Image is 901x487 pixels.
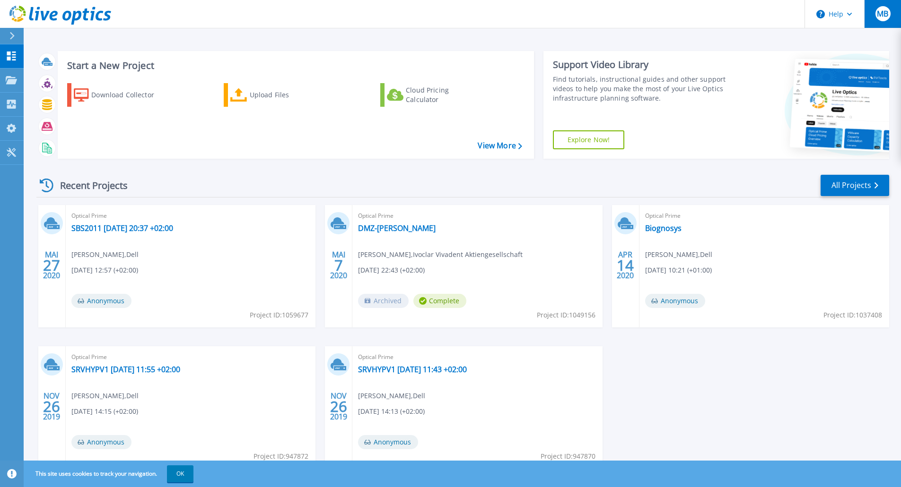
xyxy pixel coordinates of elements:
[71,249,139,260] span: [PERSON_NAME] , Dell
[250,85,325,104] div: Upload Files
[71,265,138,275] span: [DATE] 12:57 (+02:00)
[358,406,425,417] span: [DATE] 14:13 (+02:00)
[250,310,308,320] span: Project ID: 1059677
[43,402,60,410] span: 26
[71,294,131,308] span: Anonymous
[71,391,139,401] span: [PERSON_NAME] , Dell
[358,391,425,401] span: [PERSON_NAME] , Dell
[71,352,310,362] span: Optical Prime
[358,294,409,308] span: Archived
[645,294,705,308] span: Anonymous
[358,435,418,449] span: Anonymous
[358,265,425,275] span: [DATE] 22:43 (+02:00)
[617,261,634,269] span: 14
[553,75,729,103] div: Find tutorials, instructional guides and other support videos to help you make the most of your L...
[67,60,522,71] h3: Start a New Project
[358,365,467,374] a: SRVHYPV1 [DATE] 11:43 +02:00
[254,451,308,461] span: Project ID: 947872
[553,130,625,149] a: Explore Now!
[67,83,173,107] a: Download Collector
[358,223,436,233] a: DMZ-[PERSON_NAME]
[71,223,173,233] a: SBS2011 [DATE] 20:37 +02:00
[330,248,348,282] div: MAI 2020
[537,310,595,320] span: Project ID: 1049156
[406,85,481,104] div: Cloud Pricing Calculator
[645,249,712,260] span: [PERSON_NAME] , Dell
[71,211,310,221] span: Optical Prime
[413,294,466,308] span: Complete
[877,10,888,17] span: MB
[91,85,167,104] div: Download Collector
[616,248,634,282] div: APR 2020
[43,261,60,269] span: 27
[36,174,140,197] div: Recent Projects
[334,261,343,269] span: 7
[823,310,882,320] span: Project ID: 1037408
[553,59,729,71] div: Support Video Library
[167,465,193,482] button: OK
[43,248,61,282] div: MAI 2020
[224,83,329,107] a: Upload Files
[43,389,61,424] div: NOV 2019
[330,402,347,410] span: 26
[478,141,522,150] a: View More
[645,223,682,233] a: Biognosys
[358,249,523,260] span: [PERSON_NAME] , Ivoclar Vivadent Aktiengesellschaft
[71,406,138,417] span: [DATE] 14:15 (+02:00)
[26,465,193,482] span: This site uses cookies to track your navigation.
[541,451,595,461] span: Project ID: 947870
[358,211,596,221] span: Optical Prime
[645,265,712,275] span: [DATE] 10:21 (+01:00)
[358,352,596,362] span: Optical Prime
[645,211,884,221] span: Optical Prime
[71,435,131,449] span: Anonymous
[330,389,348,424] div: NOV 2019
[71,365,180,374] a: SRVHYPV1 [DATE] 11:55 +02:00
[821,175,889,196] a: All Projects
[380,83,486,107] a: Cloud Pricing Calculator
